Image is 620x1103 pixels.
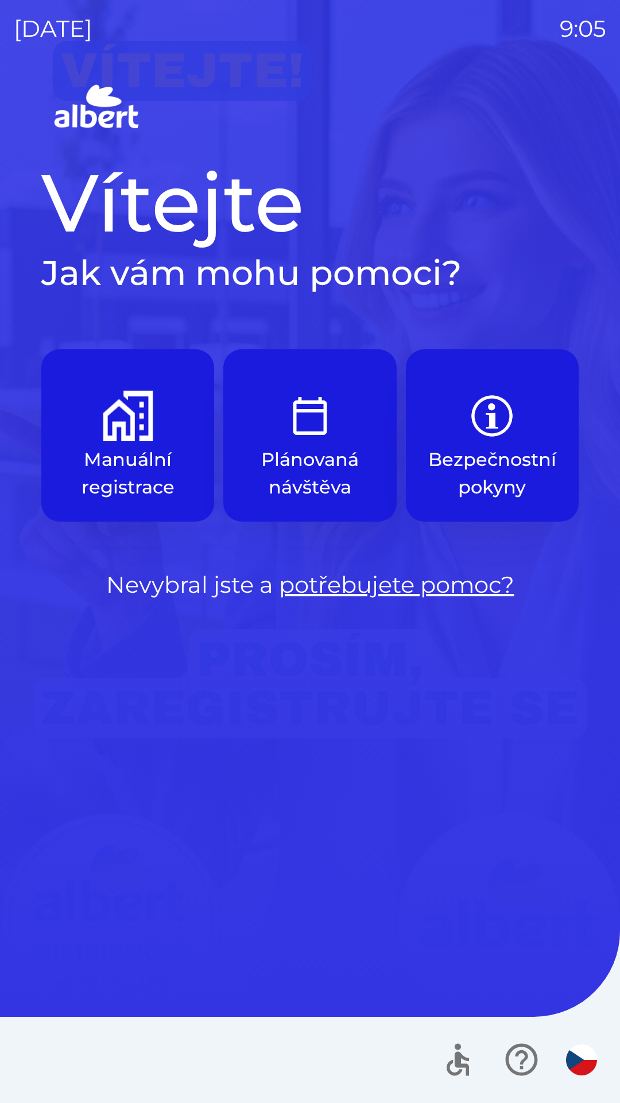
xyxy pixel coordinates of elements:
[41,568,579,602] p: Nevybral jste a
[428,446,556,501] p: Bezpečnostní pokyny
[41,154,579,252] h1: Vítejte
[103,391,153,441] img: d73f94ca-8ab6-4a86-aa04-b3561b69ae4e.png
[566,1044,597,1075] img: cs flag
[279,570,514,599] a: potřebujete pomoc?
[41,80,579,136] img: Logo
[69,446,187,501] p: Manuální registrace
[285,391,335,441] img: e9efe3d3-6003-445a-8475-3fd9a2e5368f.png
[223,349,396,522] button: Plánovaná návštěva
[560,11,606,46] p: 9:05
[14,11,92,46] p: [DATE]
[41,349,214,522] button: Manuální registrace
[251,446,369,501] p: Plánovaná návštěva
[467,391,517,441] img: b85e123a-dd5f-4e82-bd26-90b222bbbbcf.png
[41,252,579,294] h2: Jak vám mohu pomoci?
[406,349,579,522] button: Bezpečnostní pokyny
